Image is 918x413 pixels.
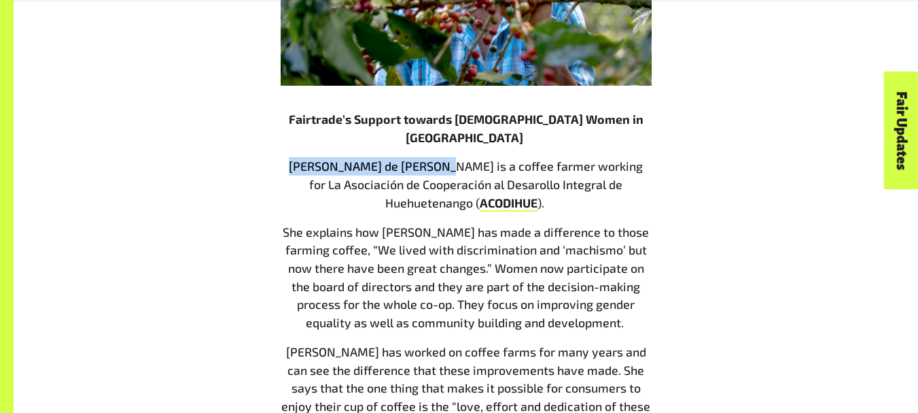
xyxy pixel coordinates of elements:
[289,112,643,145] span: Fairtrade’s Support towards [DEMOGRAPHIC_DATA] Women in [GEOGRAPHIC_DATA]
[480,195,537,212] a: ACODIHUE
[537,195,544,210] span: ).
[480,195,537,210] span: ACODIHUE
[289,159,643,210] span: [PERSON_NAME] de [PERSON_NAME] is a coffee farmer working for La Asociación de Cooperación al Des...
[283,225,649,331] span: She explains how [PERSON_NAME] has made a difference to those farming coffee, “We lived with disc...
